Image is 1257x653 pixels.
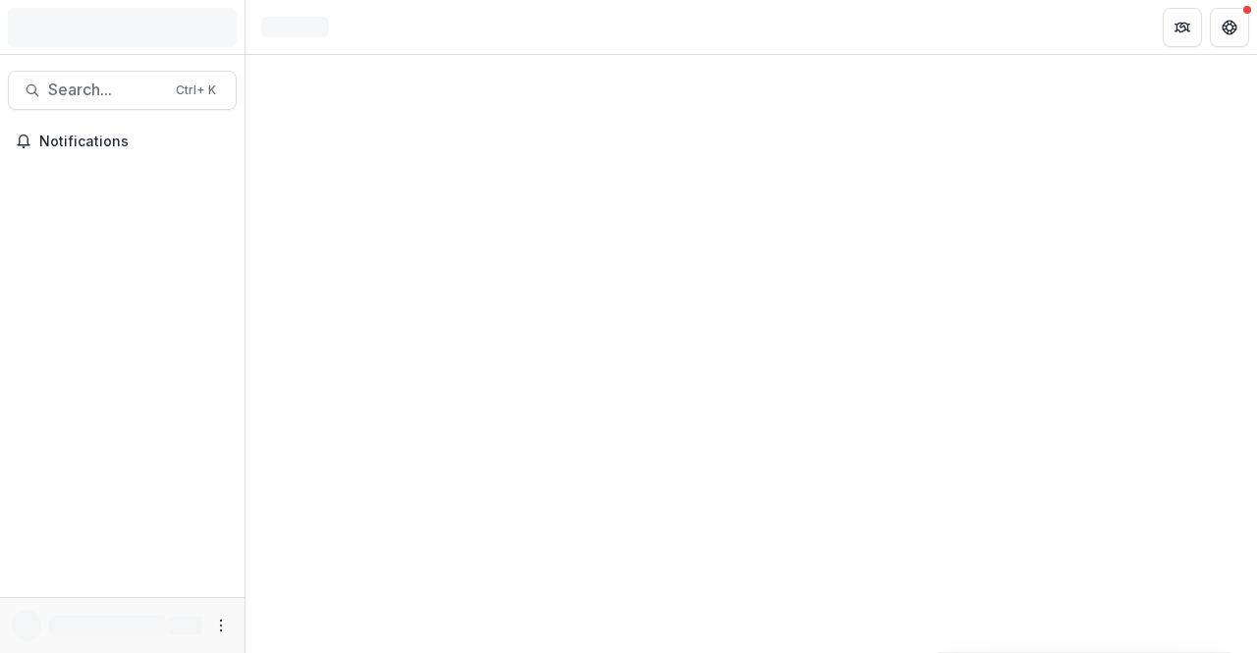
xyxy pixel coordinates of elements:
[1210,8,1249,47] button: Get Help
[8,126,237,157] button: Notifications
[253,13,337,41] nav: breadcrumb
[8,71,237,110] button: Search...
[48,81,164,99] span: Search...
[1163,8,1202,47] button: Partners
[39,134,229,150] span: Notifications
[172,80,220,101] div: Ctrl + K
[209,614,233,637] button: More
